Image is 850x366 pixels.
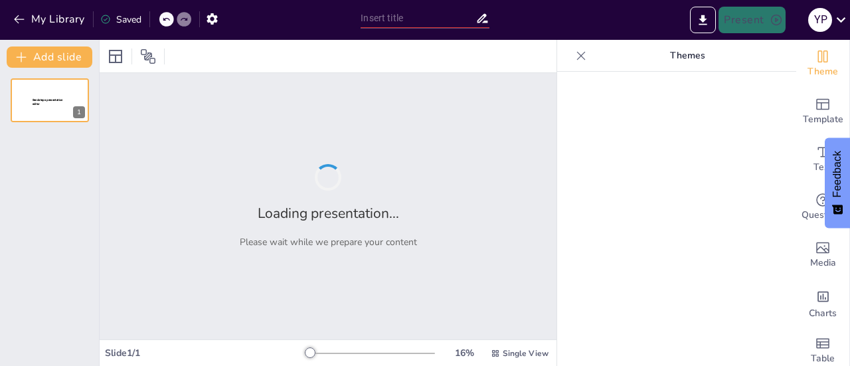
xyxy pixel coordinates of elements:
button: Feedback - Show survey [825,137,850,228]
span: Sendsteps presentation editor [33,98,63,106]
h2: Loading presentation... [258,204,399,223]
span: Table [811,351,835,366]
button: My Library [10,9,90,30]
span: Text [813,160,832,175]
span: Single View [503,348,549,359]
span: Template [803,112,843,127]
button: Present [719,7,785,33]
span: Media [810,256,836,270]
p: Themes [592,40,783,72]
div: Layout [105,46,126,67]
div: Add images, graphics, shapes or video [796,231,849,279]
span: Position [140,48,156,64]
button: Export to PowerPoint [690,7,716,33]
div: Add ready made slides [796,88,849,136]
div: Get real-time input from your audience [796,183,849,231]
input: Insert title [361,9,475,28]
div: Slide 1 / 1 [105,347,307,359]
div: Add charts and graphs [796,279,849,327]
div: Add text boxes [796,136,849,183]
span: Questions [802,208,845,223]
div: 1 [73,106,85,118]
div: Y P [808,8,832,32]
button: Add slide [7,46,92,68]
span: Feedback [831,151,843,197]
button: Y P [808,7,832,33]
div: Change the overall theme [796,40,849,88]
div: 16 % [448,347,480,359]
p: Please wait while we prepare your content [240,236,417,248]
span: Theme [807,64,838,79]
div: Saved [100,13,141,26]
span: Charts [809,306,837,321]
div: 1 [11,78,89,122]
